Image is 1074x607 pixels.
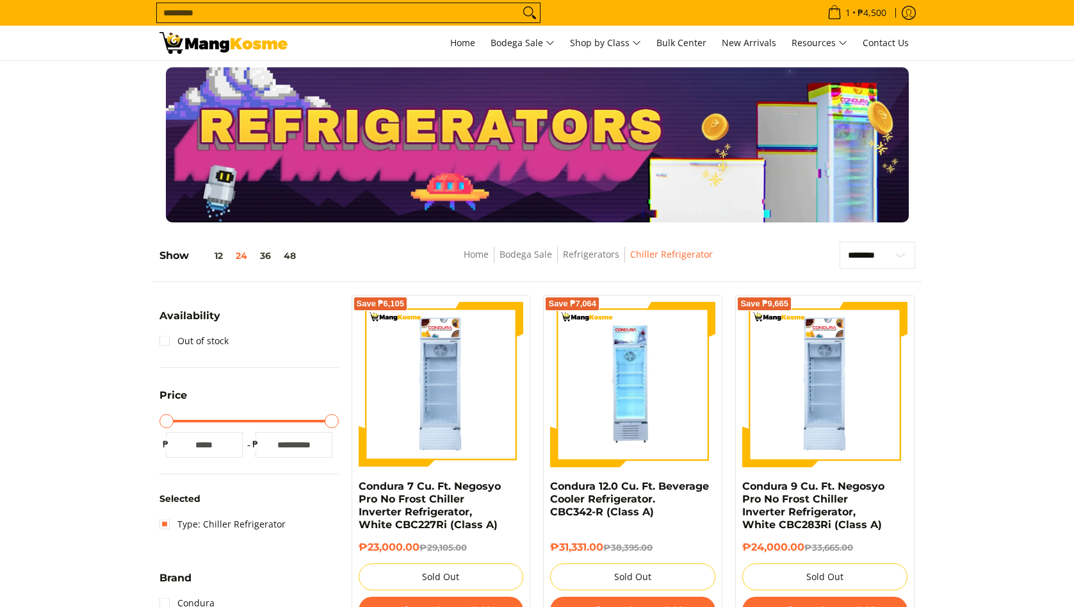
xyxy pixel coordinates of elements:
[630,247,713,263] span: Chiller Refrigerator
[159,390,187,401] span: Price
[856,8,888,17] span: ₱4,500
[159,494,339,505] h6: Selected
[742,302,907,467] img: Condura 9 Cu. Ft. Negosyo Pro No Frost Chiller Inverter Refrigerator, White CBC283Ri (Class A)
[863,37,909,49] span: Contact Us
[159,438,172,451] span: ₱
[742,480,884,531] a: Condura 9 Cu. Ft. Negosyo Pro No Frost Chiller Inverter Refrigerator, White CBC283Ri (Class A)
[742,541,907,554] h6: ₱24,000.00
[159,390,187,410] summary: Open
[254,251,277,261] button: 36
[500,248,552,260] a: Bodega Sale
[300,26,915,60] nav: Main Menu
[563,248,619,260] a: Refrigerators
[159,573,191,583] span: Brand
[650,26,713,60] a: Bulk Center
[722,37,776,49] span: New Arrivals
[159,514,286,535] a: Type: Chiller Refrigerator
[357,300,405,308] span: Save ₱6,105
[824,6,890,20] span: •
[843,8,852,17] span: 1
[229,251,254,261] button: 24
[359,563,524,590] button: Sold Out
[419,542,467,553] del: ₱29,105.00
[464,248,489,260] a: Home
[159,311,220,321] span: Availability
[159,311,220,331] summary: Open
[856,26,915,60] a: Contact Us
[550,302,715,467] img: Condura 12.0 Cu. Ft. Beverage Cooler Refrigerator. CBC342-R (Class A)
[450,37,475,49] span: Home
[564,26,647,60] a: Shop by Class
[359,480,501,531] a: Condura 7 Cu. Ft. Negosyo Pro No Frost Chiller Inverter Refrigerator, White CBC227Ri (Class A)
[249,438,262,451] span: ₱
[519,3,540,22] button: Search
[159,249,302,262] h5: Show
[159,573,191,593] summary: Open
[550,563,715,590] button: Sold Out
[804,542,853,553] del: ₱33,665.00
[740,300,788,308] span: Save ₱9,665
[359,302,524,467] img: Condura 7 Cu. Ft. Negosyo Pro No Frost Chiller Inverter Refrigerator, White CBC227Ri (Class A)
[570,35,641,51] span: Shop by Class
[484,26,561,60] a: Bodega Sale
[792,35,847,51] span: Resources
[785,26,854,60] a: Resources
[444,26,482,60] a: Home
[715,26,783,60] a: New Arrivals
[656,37,706,49] span: Bulk Center
[603,542,653,553] del: ₱38,395.00
[159,331,229,351] a: Out of stock
[378,247,799,276] nav: Breadcrumbs
[277,251,302,261] button: 48
[359,541,524,554] h6: ₱23,000.00
[189,251,229,261] button: 12
[550,480,709,518] a: Condura 12.0 Cu. Ft. Beverage Cooler Refrigerator. CBC342-R (Class A)
[491,35,555,51] span: Bodega Sale
[742,563,907,590] button: Sold Out
[548,300,596,308] span: Save ₱7,064
[159,32,288,54] img: Bodega Sale Refrigerator l Mang Kosme: Home Appliances Warehouse Sale Chiller Refrigerator
[550,541,715,554] h6: ₱31,331.00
